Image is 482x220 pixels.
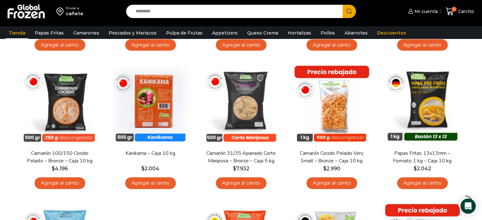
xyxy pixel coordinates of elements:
div: cañete [66,10,83,17]
a: Camarón 31/35 Apanado Corte Mariposa – Bronze – Caja 5 kg [204,150,277,164]
a: Agregar al carrito: “Kanikama – Caja 10 kg” [125,177,176,189]
span: 0 [452,7,457,12]
a: Camarón 100/150 Cocido Pelado – Bronze – Caja 10 kg [23,150,96,164]
div: Open Intercom Messenger [460,198,476,214]
span: $ [52,166,55,172]
a: Tienda [5,27,29,39]
bdi: 7.932 [233,166,249,172]
bdi: 2.990 [323,166,340,172]
bdi: 2.004 [141,166,159,172]
a: Queso Crema [244,27,281,39]
a: Agregar al carrito: “Papas Fritas 7x7mm - Corte Bastón - Caja 10 kg” [306,39,357,51]
img: address-field-icon.svg [56,6,66,17]
a: Papas Fritas [32,27,67,39]
a: Hortalizas [285,27,314,39]
a: Camarones [70,27,102,39]
span: $ [414,166,417,172]
a: Agregar al carrito: “Camarón 100/150 Cocido Pelado - Bronze - Caja 10 kg” [35,177,85,189]
a: Appetizers [209,27,241,39]
a: Agregar al carrito: “Papas Fritas 10x10mm - Corte Bastón - Caja 10 kg” [216,39,267,51]
a: Abarrotes [341,27,371,39]
span: $ [141,166,145,172]
span: Carrito [457,8,474,15]
a: 0 Carrito [444,4,476,19]
bdi: 4.196 [52,166,68,172]
button: Search button [343,5,356,18]
a: Agregar al carrito: “Papas Fritas 13x13mm - Formato 2,5 kg - Caja 10 kg” [35,39,85,51]
a: Agregar al carrito: “Papas Fritas 13x13mm - Formato 1 kg - Caja 10 kg” [397,177,448,189]
div: Enviar a [66,6,83,10]
a: Kanikama – Caja 10 kg [114,150,187,157]
a: Agregar al carrito: “Camarón 31/35 Apanado Corte Mariposa - Bronze - Caja 5 kg” [216,177,267,189]
a: Papas Fritas 13x13mm – Formato 1 kg – Caja 10 kg [386,150,459,164]
a: Agregar al carrito: “Papas Fritas Crinkle - Corte Acordeón - Caja 10 kg” [397,39,448,51]
a: Pulpa de Frutas [163,27,206,39]
a: Agregar al carrito: “Camarón 36/40 Crudo Pelado sin Vena - Bronze - Caja 10 kg” [125,39,176,51]
a: Pollos [318,27,338,39]
span: $ [323,166,326,172]
a: Descuentos [374,27,409,39]
a: Camarón Cocido Pelado Very Small – Bronze – Caja 10 kg [295,150,368,164]
a: Agregar al carrito: “Camarón Cocido Pelado Very Small - Bronze - Caja 10 kg” [306,177,357,189]
bdi: 2.042 [414,166,431,172]
a: Pescados y Mariscos [106,27,160,39]
a: Mi cuenta [407,5,438,18]
span: Mi cuenta [413,8,438,15]
span: $ [233,166,236,172]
